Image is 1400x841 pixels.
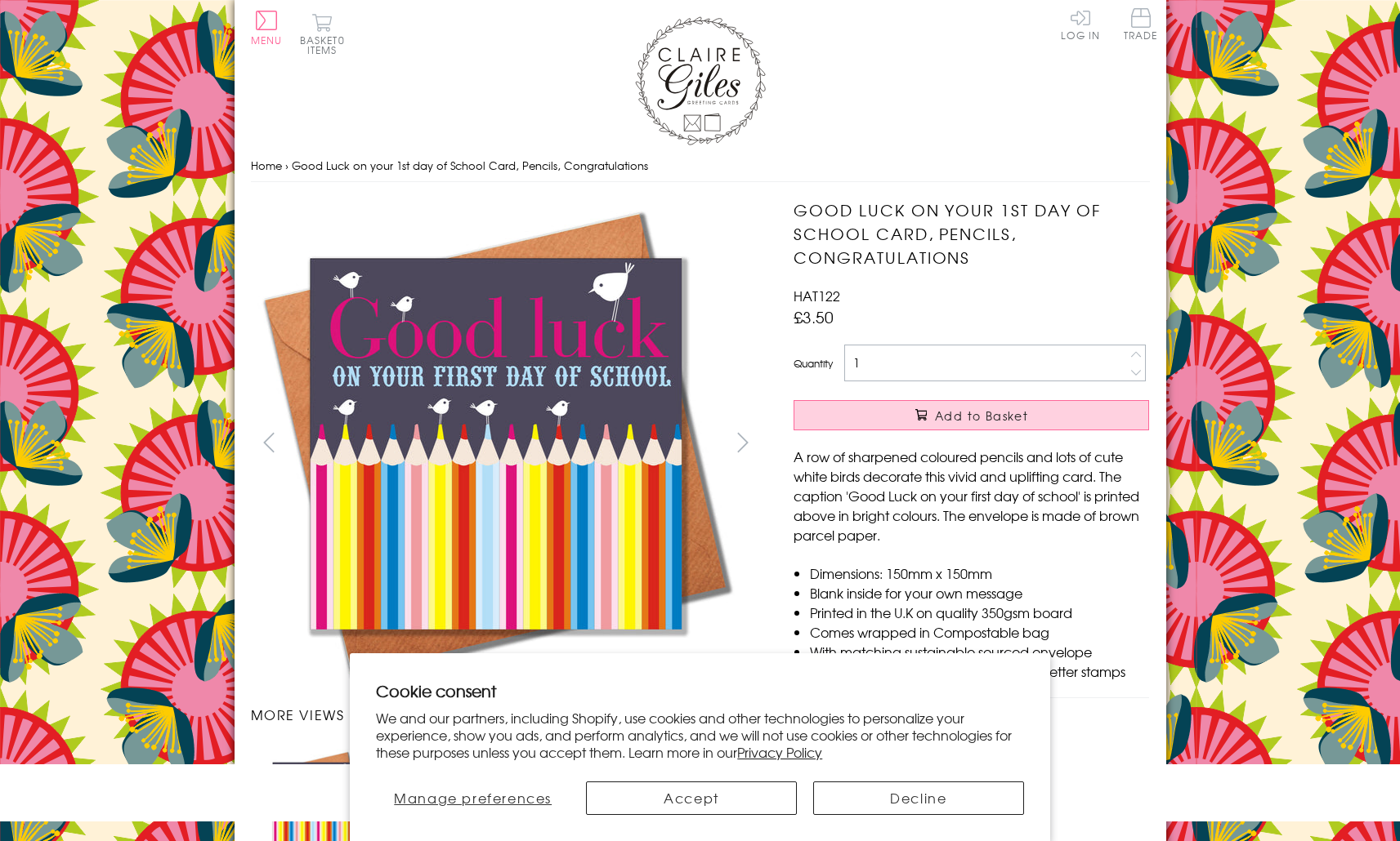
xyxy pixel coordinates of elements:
span: › [285,158,288,173]
a: Log In [1061,8,1100,40]
button: prev [251,424,288,461]
span: Add to Basket [935,407,1028,424]
span: Trade [1124,8,1158,40]
li: Dimensions: 150mm x 150mm [810,563,1149,583]
h3: More views [251,705,762,724]
li: Blank inside for your own message [810,583,1149,603]
a: Privacy Policy [737,742,822,762]
span: Manage preferences [394,788,552,808]
button: Basket0 items [300,13,345,55]
li: With matching sustainable sourced envelope [810,642,1149,661]
li: Comes wrapped in Compostable bag [810,622,1149,642]
p: A row of sharpened coloured pencils and lots of cute white birds decorate this vivid and upliftin... [794,447,1149,545]
button: Manage preferences [376,781,570,815]
span: HAT122 [794,286,840,305]
span: Good Luck on your 1st day of School Card, Pencils, Congratulations [292,158,648,173]
button: Add to Basket [794,400,1149,430]
span: Menu [251,33,283,47]
h1: Good Luck on your 1st day of School Card, Pencils, Congratulations [794,198,1149,269]
button: Accept [586,781,797,815]
a: Trade [1124,8,1158,43]
img: Claire Giles Greetings Cards [635,16,766,145]
li: Printed in the U.K on quality 350gsm board [810,603,1149,622]
nav: breadcrumbs [251,149,1150,183]
button: Decline [813,781,1024,815]
img: Good Luck on your 1st day of School Card, Pencils, Congratulations [251,198,741,688]
label: Quantity [794,356,833,371]
span: £3.50 [794,305,834,328]
button: Menu [251,11,283,45]
button: next [724,424,761,461]
a: Home [251,158,282,173]
p: We and our partners, including Shopify, use cookies and other technologies to personalize your ex... [376,710,1024,760]
span: 0 items [307,33,345,57]
h2: Cookie consent [376,679,1024,702]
